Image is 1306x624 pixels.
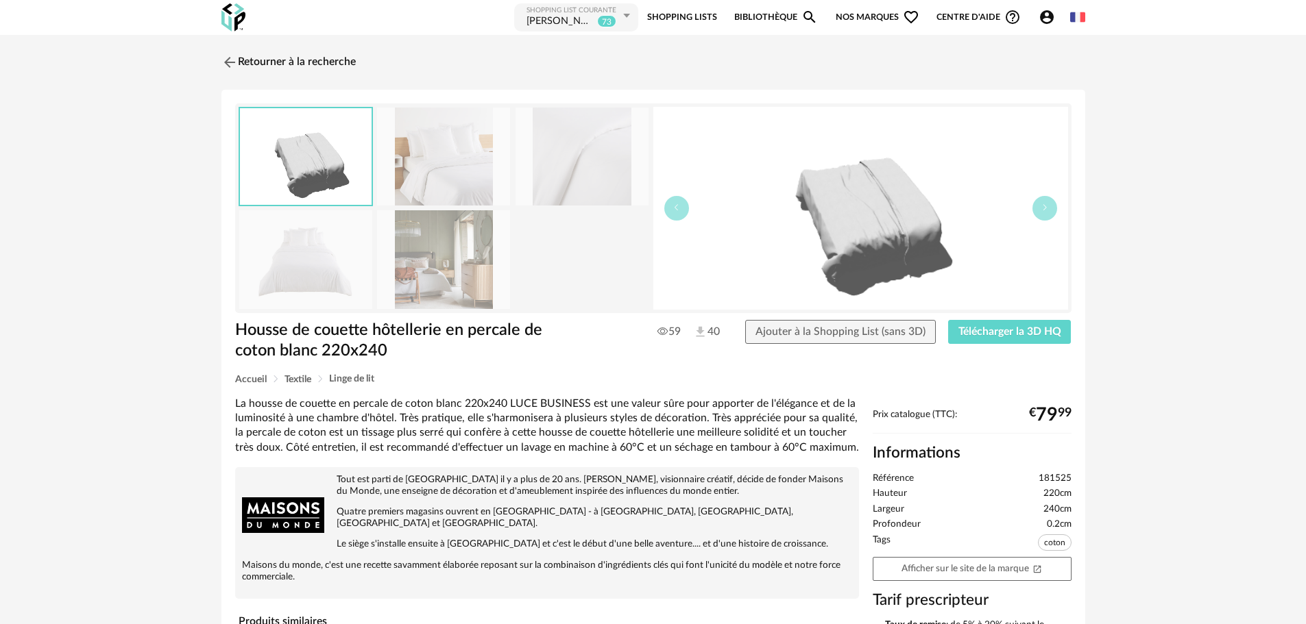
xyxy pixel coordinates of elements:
[516,108,649,205] img: housse-de-couette-hotellerie-en-percale-de-coton-blanc-220x240-1000-16-18-181525_1.jpg
[235,374,1072,384] div: Breadcrumb
[936,9,1021,25] span: Centre d'aideHelp Circle Outline icon
[242,506,852,529] p: Quatre premiers magasins ouvrent en [GEOGRAPHIC_DATA] - à [GEOGRAPHIC_DATA], [GEOGRAPHIC_DATA], [...
[221,54,238,71] img: svg+xml;base64,PHN2ZyB3aWR0aD0iMjQiIGhlaWdodD0iMjQiIHZpZXdCb3g9IjAgMCAyNCAyNCIgZmlsbD0ibm9uZSIgeG...
[1029,410,1072,421] div: € 99
[647,2,717,33] a: Shopping Lists
[873,590,1072,610] h3: Tarif prescripteur
[1070,10,1085,25] img: fr
[527,15,594,29] div: MARTIN
[597,15,616,27] sup: 73
[693,325,708,339] img: Téléchargements
[239,210,372,308] img: housse-de-couette-hotellerie-en-percale-de-coton-blanc-220x240-1000-16-18-181525_3.jpg
[242,474,324,556] img: brand logo
[948,320,1072,345] button: Télécharger la 3D HQ
[958,326,1061,337] span: Télécharger la 3D HQ
[836,2,919,33] span: Nos marques
[1039,9,1055,25] span: Account Circle icon
[745,320,936,345] button: Ajouter à la Shopping List (sans 3D)
[242,474,852,497] p: Tout est parti de [GEOGRAPHIC_DATA] il y a plus de 20 ans. [PERSON_NAME], visionnaire créatif, dé...
[653,107,1068,310] img: thumbnail.png
[1036,410,1058,421] span: 79
[285,375,311,384] span: Textile
[657,325,681,338] span: 59
[242,560,852,583] p: Maisons du monde, c'est une recette savamment élaborée reposant sur la combinaison d'ingrédients ...
[221,3,245,32] img: OXP
[1047,519,1072,531] span: 0.2cm
[873,534,891,554] span: Tags
[873,503,904,516] span: Largeur
[734,2,818,33] a: BibliothèqueMagnify icon
[329,374,374,384] span: Linge de lit
[235,375,267,384] span: Accueil
[873,557,1072,581] a: Afficher sur le site de la marqueOpen In New icon
[235,320,576,362] h1: Housse de couette hôtellerie en percale de coton blanc 220x240
[377,210,510,308] img: housse-de-couette-hotellerie-en-percale-de-coton-blanc-220x240-1000-16-18-181525_8.jpg
[873,473,914,485] span: Référence
[1039,473,1072,485] span: 181525
[1004,9,1021,25] span: Help Circle Outline icon
[693,325,720,340] span: 40
[1043,488,1072,500] span: 220cm
[873,443,1072,463] h2: Informations
[235,397,859,455] div: La housse de couette en percale de coton blanc 220x240 LUCE BUSINESS est une valeur sûre pour app...
[1043,503,1072,516] span: 240cm
[801,9,818,25] span: Magnify icon
[755,326,926,337] span: Ajouter à la Shopping List (sans 3D)
[1032,563,1042,573] span: Open In New icon
[873,519,921,531] span: Profondeur
[873,409,1072,434] div: Prix catalogue (TTC):
[221,47,356,77] a: Retourner à la recherche
[242,538,852,550] p: Le siège s'installe ensuite à [GEOGRAPHIC_DATA] et c'est le début d'une belle aventure.... et d'u...
[527,6,620,15] div: Shopping List courante
[873,488,907,500] span: Hauteur
[903,9,919,25] span: Heart Outline icon
[1039,9,1061,25] span: Account Circle icon
[377,108,510,205] img: housse-de-couette-hotellerie-en-percale-de-coton-blanc-220x240-1000-16-18-181525_2.jpg
[1038,534,1072,551] span: coton
[240,108,372,205] img: thumbnail.png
